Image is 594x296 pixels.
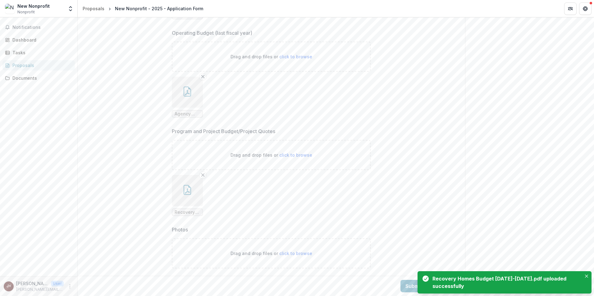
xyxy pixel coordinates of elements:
div: Dashboard [12,37,70,43]
div: Notifications-bottom-right [415,269,594,296]
div: Tasks [12,49,70,56]
p: Drag and drop files or [231,53,312,60]
span: Notifications [12,25,72,30]
div: Recovery Homes Budget [DATE]-[DATE].pdf uploaded successfully [432,275,579,290]
button: Notifications [2,22,75,32]
span: Recovery Homes Budget [DATE]-[DATE].pdf [175,210,200,215]
button: Partners [564,2,577,15]
p: Program and Project Budget/Project Quotes [172,128,275,135]
div: New Nonprofit [17,3,50,9]
p: Drag and drop files or [231,152,312,158]
button: Submit Response [400,280,460,292]
p: User [51,281,64,286]
button: Get Help [579,2,592,15]
p: [PERSON_NAME] <[PERSON_NAME][EMAIL_ADDRESS][DOMAIN_NAME]> [16,280,48,287]
div: Remove FileAgency Budget 2026.pdf [172,77,203,118]
span: Nonprofit [17,9,35,15]
div: New Nonprofit - 2025 - Application Form [115,5,203,12]
button: Remove File [199,171,207,179]
p: [PERSON_NAME][EMAIL_ADDRESS][DOMAIN_NAME] [16,287,64,292]
div: Jill Eddy <jeddy@ysswv.com> [7,284,11,288]
p: Photos [172,226,188,233]
button: More [66,283,74,290]
div: Proposals [12,62,70,69]
p: Operating Budget (last fiscal year) [172,29,252,37]
button: Close [583,272,590,280]
p: Drag and drop files or [231,250,312,257]
nav: breadcrumb [80,4,206,13]
span: click to browse [279,152,312,158]
a: Documents [2,73,75,83]
div: Documents [12,75,70,81]
div: Proposals [83,5,104,12]
span: click to browse [279,251,312,256]
a: Proposals [80,4,107,13]
img: New Nonprofit [5,4,15,14]
a: Proposals [2,60,75,70]
button: Remove File [199,73,207,80]
button: Open entity switcher [66,2,75,15]
span: Agency Budget 2026.pdf [175,111,200,117]
div: Remove FileRecovery Homes Budget [DATE]-[DATE].pdf [172,175,203,216]
a: Dashboard [2,35,75,45]
a: Tasks [2,47,75,58]
span: click to browse [279,54,312,59]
